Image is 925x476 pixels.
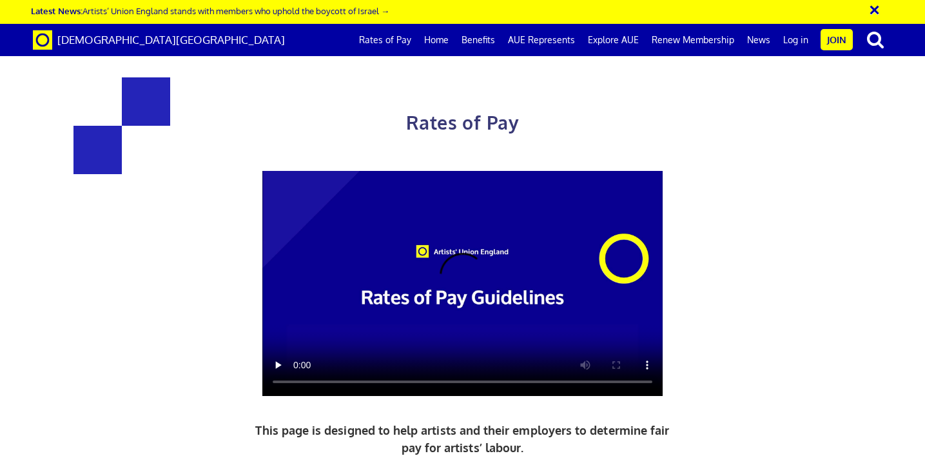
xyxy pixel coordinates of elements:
span: Rates of Pay [406,111,519,134]
button: search [855,26,895,53]
a: News [741,24,777,56]
a: Home [418,24,455,56]
a: Renew Membership [645,24,741,56]
a: Benefits [455,24,501,56]
a: Brand [DEMOGRAPHIC_DATA][GEOGRAPHIC_DATA] [23,24,295,56]
a: Explore AUE [581,24,645,56]
a: Rates of Pay [353,24,418,56]
a: Latest News:Artists’ Union England stands with members who uphold the boycott of Israel → [31,5,389,16]
a: AUE Represents [501,24,581,56]
strong: Latest News: [31,5,83,16]
a: Join [821,29,853,50]
a: Log in [777,24,815,56]
span: [DEMOGRAPHIC_DATA][GEOGRAPHIC_DATA] [57,33,285,46]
